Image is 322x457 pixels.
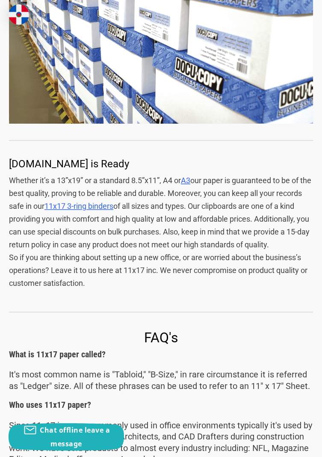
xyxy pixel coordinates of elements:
[9,349,106,359] span: What is 11x17 paper called?
[44,202,113,211] a: 11x17 3-ring binders
[40,425,110,448] span: Chat offline leave a message
[9,4,29,25] img: duty and tax information for Dominican Republic
[9,369,310,391] span: It's most common name is "Tabloid," "B-Size," in rare circumstance it is referred as "Ledger" siz...
[9,253,307,288] span: So if you are thinking about setting up a new office, or are worried about the business’s operati...
[181,176,190,185] a: A3
[9,176,311,249] span: Whether it’s a 13”x19” or a standard 8.5”x11”, A4 or our paper is guaranteed to be of the best qu...
[9,400,91,410] span: Who uses 11x17 paper?
[9,423,124,451] button: Chat offline leave a message
[9,158,313,170] h2: [DOMAIN_NAME] is Ready
[9,329,313,346] h1: FAQ's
